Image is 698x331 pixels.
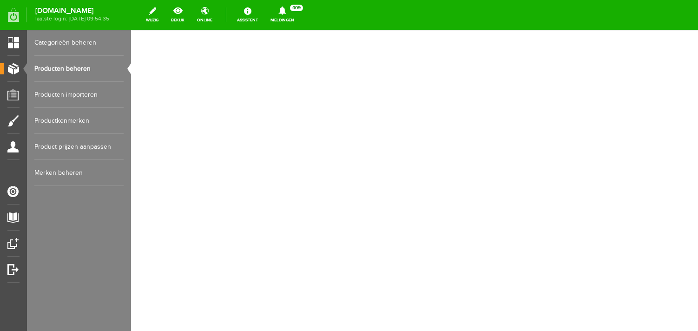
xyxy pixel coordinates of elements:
span: 409 [290,5,303,11]
a: Categorieën beheren [34,30,124,56]
a: Producten beheren [34,56,124,82]
a: online [191,5,218,25]
a: Product prijzen aanpassen [34,134,124,160]
a: Meldingen409 [265,5,300,25]
a: Merken beheren [34,160,124,186]
a: Assistent [231,5,263,25]
span: laatste login: [DATE] 09:54:35 [35,16,109,21]
strong: [DOMAIN_NAME] [35,8,109,13]
a: Producten importeren [34,82,124,108]
a: Productkenmerken [34,108,124,134]
a: wijzig [140,5,164,25]
a: bekijk [165,5,190,25]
